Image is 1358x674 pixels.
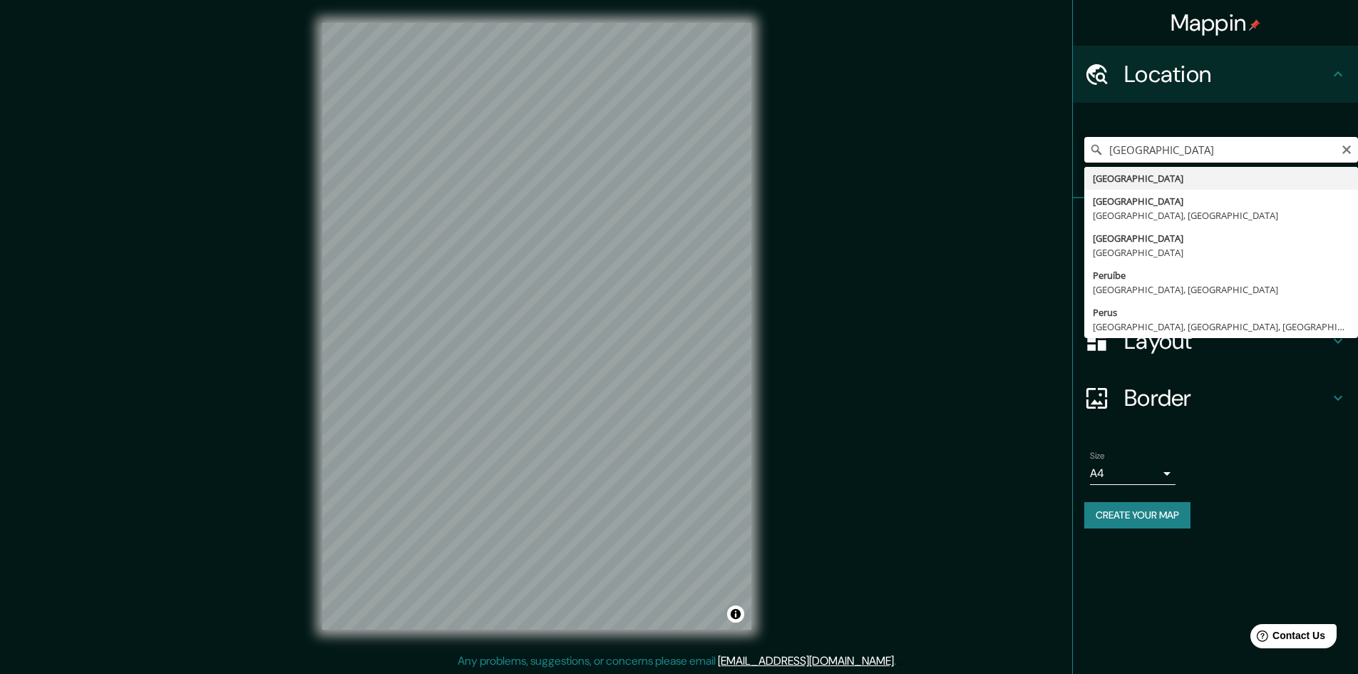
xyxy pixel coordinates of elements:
a: [EMAIL_ADDRESS][DOMAIN_NAME] [718,653,894,668]
p: Any problems, suggestions, or concerns please email . [458,653,896,670]
h4: Mappin [1171,9,1261,37]
div: Location [1073,46,1358,103]
div: [GEOGRAPHIC_DATA] [1093,171,1349,185]
iframe: Help widget launcher [1231,618,1342,658]
img: pin-icon.png [1249,19,1260,31]
h4: Border [1124,384,1329,412]
button: Toggle attribution [727,606,744,623]
div: [GEOGRAPHIC_DATA] [1093,231,1349,245]
div: [GEOGRAPHIC_DATA] [1093,194,1349,208]
div: Peruíbe [1093,268,1349,282]
div: [GEOGRAPHIC_DATA], [GEOGRAPHIC_DATA] [1093,208,1349,223]
div: . [896,653,898,670]
div: [GEOGRAPHIC_DATA], [GEOGRAPHIC_DATA] [1093,282,1349,297]
canvas: Map [322,23,751,630]
button: Clear [1341,142,1352,155]
h4: Location [1124,60,1329,88]
div: Perus [1093,305,1349,320]
div: [GEOGRAPHIC_DATA] [1093,245,1349,260]
div: A4 [1090,462,1176,485]
div: Style [1073,255,1358,312]
button: Create your map [1084,502,1190,529]
div: Pins [1073,198,1358,255]
div: Layout [1073,312,1358,369]
input: Pick your city or area [1084,137,1358,163]
h4: Layout [1124,327,1329,355]
label: Size [1090,450,1105,462]
div: Border [1073,369,1358,427]
div: . [898,653,901,670]
div: [GEOGRAPHIC_DATA], [GEOGRAPHIC_DATA], [GEOGRAPHIC_DATA] [1093,320,1349,334]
